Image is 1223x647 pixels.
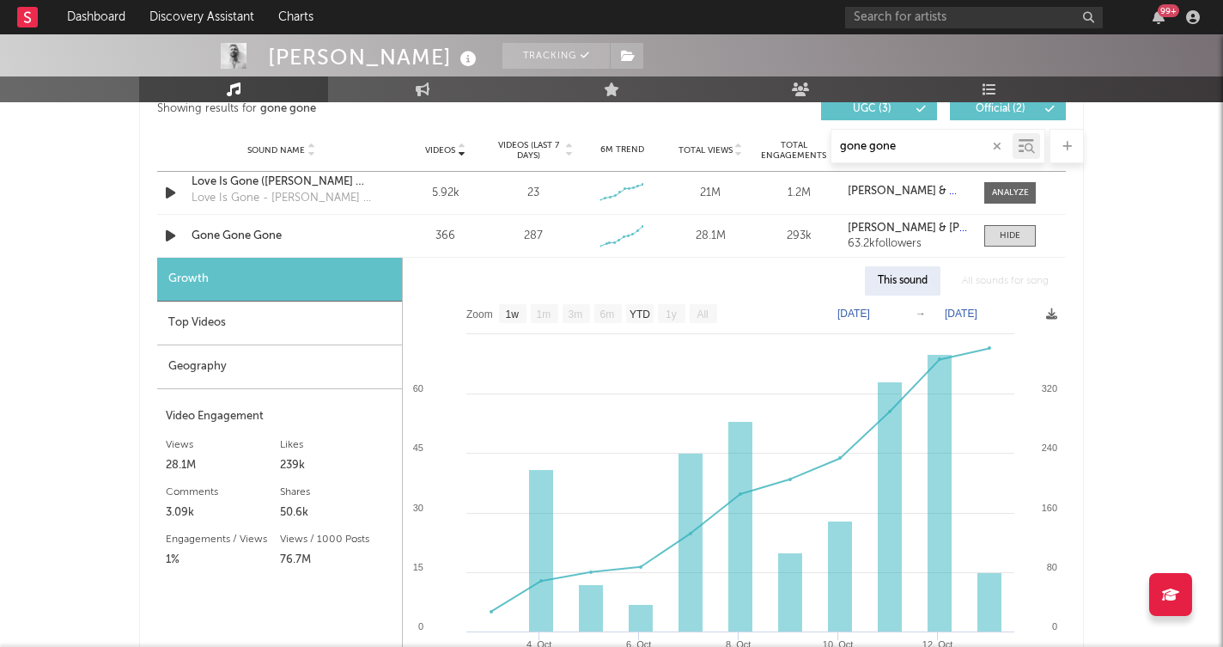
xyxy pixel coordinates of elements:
div: 99 + [1158,4,1179,17]
div: Love Is Gone - [PERSON_NAME] & [PERSON_NAME] Radio Edit Remix [192,190,371,207]
text: 0 [418,621,423,632]
div: 5.92k [405,185,485,202]
div: Showing results for [157,98,611,120]
div: Likes [280,435,394,455]
button: UGC(3) [821,98,937,120]
div: 3.09k [166,503,280,523]
text: 1w [506,308,520,320]
div: 293k [759,228,839,245]
text: All [697,308,708,320]
text: YTD [630,308,650,320]
strong: [PERSON_NAME] & [PERSON_NAME] & Tones And I [848,223,1111,234]
div: 1% [166,550,280,571]
text: [DATE] [945,308,977,320]
div: 239k [280,455,394,476]
text: 240 [1042,443,1057,453]
a: [PERSON_NAME] & [PERSON_NAME] & Tones And I [848,223,967,235]
div: 287 [524,228,543,245]
text: [DATE] [837,308,870,320]
div: Video Engagement [166,406,393,427]
text: 160 [1042,503,1057,513]
text: 45 [413,443,423,453]
text: 6m [600,308,615,320]
div: 366 [405,228,485,245]
text: 0 [1052,621,1057,632]
input: Search by song name or URL [831,140,1013,154]
text: 30 [413,503,423,513]
text: → [916,308,926,320]
div: This sound [865,266,940,296]
span: Official ( 2 ) [961,104,1040,114]
button: Tracking [502,43,610,69]
text: 1y [666,308,677,320]
div: Views [166,435,280,455]
div: Growth [157,258,402,302]
div: Shares [280,482,394,503]
div: Top Videos [157,302,402,345]
button: 99+ [1153,10,1165,24]
div: 28.1M [166,455,280,476]
text: Zoom [466,308,493,320]
div: All sounds for song [949,266,1062,296]
strong: [PERSON_NAME] & ツPTD×TB彡 [848,186,1014,197]
text: 3m [569,308,583,320]
text: 320 [1042,383,1057,394]
div: Engagements / Views [166,529,280,550]
div: 1.2M [759,185,839,202]
text: 60 [413,383,423,394]
div: Comments [166,482,280,503]
a: Love Is Gone ([PERSON_NAME] & [PERSON_NAME] Radio Edit Remix) [192,174,371,191]
input: Search for artists [845,7,1103,28]
button: Official(2) [950,98,1066,120]
text: 1m [537,308,551,320]
div: 50.6k [280,503,394,523]
div: 23 [527,185,539,202]
div: 76.7M [280,550,394,571]
div: 21M [671,185,751,202]
div: 63.2k followers [848,238,967,250]
div: Geography [157,345,402,389]
div: 28.1M [671,228,751,245]
a: [PERSON_NAME] & ツPTD×TB彡 [848,186,967,198]
a: Gone Gone Gone [192,228,371,245]
text: 80 [1047,562,1057,572]
span: UGC ( 3 ) [832,104,911,114]
div: Views / 1000 Posts [280,529,394,550]
text: 15 [413,562,423,572]
div: [PERSON_NAME] [268,43,481,71]
div: gone gone [260,99,316,119]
